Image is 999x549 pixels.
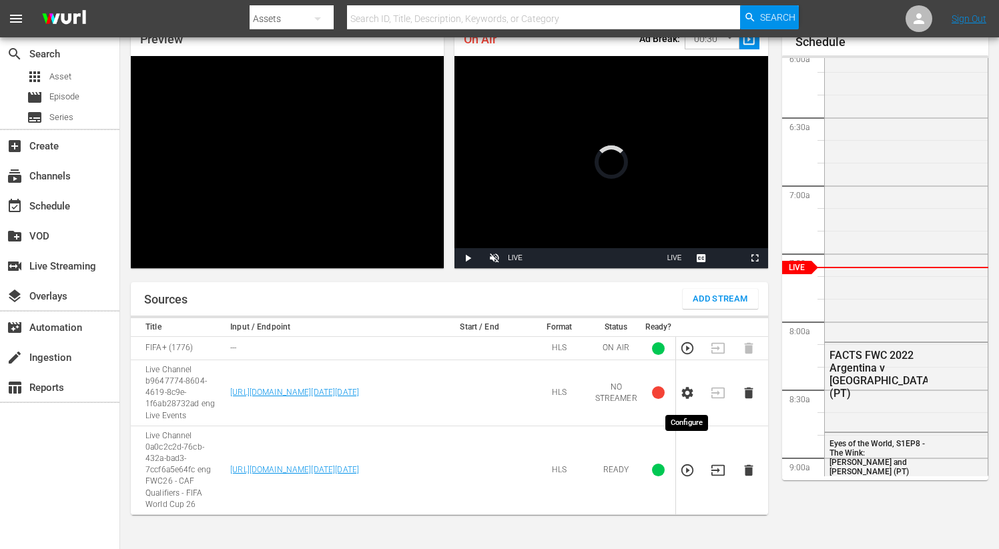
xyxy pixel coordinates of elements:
[230,388,359,397] a: [URL][DOMAIN_NAME][DATE][DATE]
[829,439,925,476] span: Eyes of the World, S1EP8 - The Wink: [PERSON_NAME] and [PERSON_NAME] (PT)
[27,69,43,85] span: Asset
[508,248,523,268] div: LIVE
[131,426,226,514] td: Live Channel 0a0c2c2d-76cb-432a-bad3-7ccf6a5e64fc eng FWC26 - CAF Qualifiers - FIFA World Cup 26
[527,337,591,360] td: HLS
[49,70,71,83] span: Asset
[32,3,96,35] img: ans4CAIJ8jUAAAAAAAAAAAAAAAAAAAAAAAAgQb4GAAAAAAAAAAAAAAAAAAAAAAAAJMjXAAAAAAAAAAAAAAAAAAAAAAAAgAT5G...
[591,426,641,514] td: READY
[49,90,79,103] span: Episode
[140,32,183,46] span: Preview
[7,168,23,184] span: Channels
[27,109,43,125] span: Series
[7,288,23,304] span: Overlays
[688,248,715,268] button: Captions
[680,341,695,356] button: Preview Stream
[7,228,23,244] span: VOD
[527,426,591,514] td: HLS
[527,318,591,337] th: Format
[464,32,496,46] span: On Air
[591,360,641,426] td: NO STREAMER
[952,13,986,24] a: Sign Out
[711,463,725,478] button: Transition
[591,318,641,337] th: Status
[741,248,768,268] button: Fullscreen
[7,46,23,62] span: Search
[741,32,757,47] span: slideshow_sharp
[683,289,758,309] button: Add Stream
[49,111,73,124] span: Series
[7,320,23,336] span: Automation
[741,463,756,478] button: Delete
[144,293,188,306] h1: Sources
[693,292,748,307] span: Add Stream
[829,349,928,400] div: FACTS FWC 2022 Argentina v [GEOGRAPHIC_DATA] (PT)
[226,318,432,337] th: Input / Endpoint
[527,360,591,426] td: HLS
[591,337,641,360] td: ON AIR
[454,56,767,268] div: Video Player
[740,5,799,29] button: Search
[680,463,695,478] button: Preview Stream
[230,465,359,474] a: [URL][DOMAIN_NAME][DATE][DATE]
[131,56,444,268] div: Video Player
[481,248,508,268] button: Unmute
[454,248,481,268] button: Play
[7,198,23,214] span: Schedule
[685,27,739,52] div: 00:30
[7,350,23,366] span: Ingestion
[760,5,795,29] span: Search
[641,318,676,337] th: Ready?
[7,138,23,154] span: Create
[639,33,680,44] p: Ad Break:
[432,318,527,337] th: Start / End
[667,254,682,261] span: LIVE
[131,337,226,360] td: FIFA+ (1776)
[7,258,23,274] span: Live Streaming
[131,318,226,337] th: Title
[661,248,688,268] button: Seek to live, currently behind live
[795,35,989,49] h1: Schedule
[715,248,741,268] button: Picture-in-Picture
[8,11,24,27] span: menu
[741,386,756,400] button: Delete
[226,337,432,360] td: ---
[131,360,226,426] td: Live Channel b9647774-8604-4619-8c9e-1f6ab28732ad eng Live Events
[27,89,43,105] span: Episode
[7,380,23,396] span: Reports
